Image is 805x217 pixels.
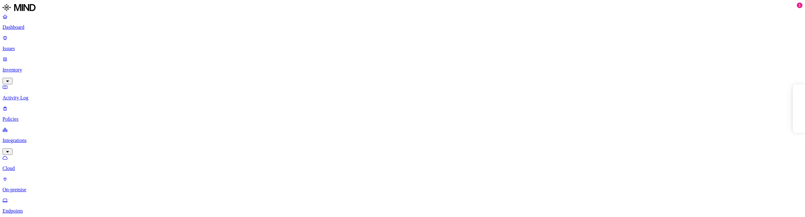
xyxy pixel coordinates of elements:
[3,166,802,171] p: Cloud
[3,155,802,171] a: Cloud
[3,46,802,51] p: Issues
[3,127,802,154] a: Integrations
[3,208,802,214] p: Endpoints
[3,106,802,122] a: Policies
[3,84,802,101] a: Activity Log
[3,56,802,83] a: Inventory
[3,95,802,101] p: Activity Log
[3,35,802,51] a: Issues
[3,116,802,122] p: Policies
[3,138,802,143] p: Integrations
[3,67,802,73] p: Inventory
[797,3,802,8] div: 1
[3,3,36,13] img: MIND
[3,176,802,193] a: On-premise
[3,3,802,14] a: MIND
[3,198,802,214] a: Endpoints
[3,187,802,193] p: On-premise
[3,24,802,30] p: Dashboard
[3,14,802,30] a: Dashboard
